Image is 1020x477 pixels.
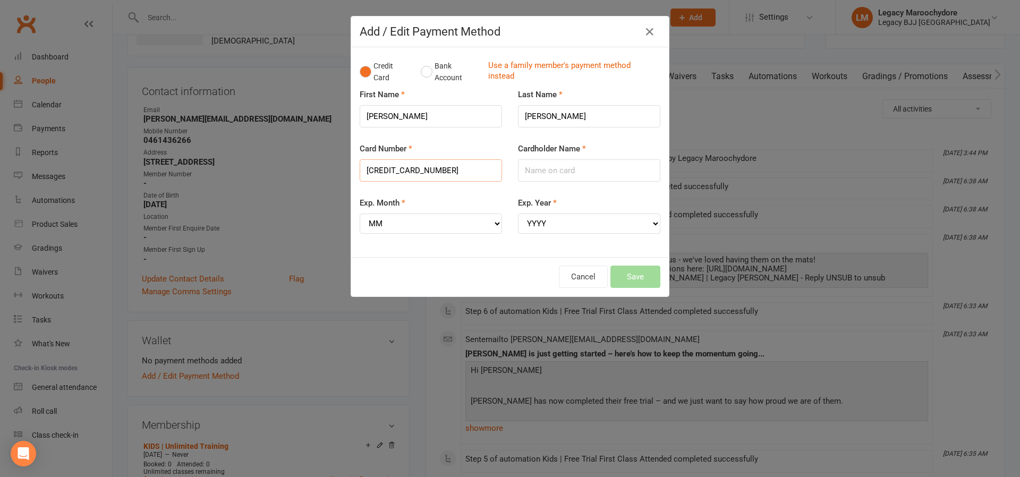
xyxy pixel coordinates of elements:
button: Cancel [559,266,608,288]
div: Open Intercom Messenger [11,441,36,466]
a: Use a family member's payment method instead [488,60,655,84]
label: Exp. Year [518,197,557,209]
label: Cardholder Name [518,142,586,155]
button: Credit Card [360,56,410,88]
input: Name on card [518,159,660,182]
label: Exp. Month [360,197,405,209]
button: Bank Account [421,56,480,88]
label: First Name [360,88,405,101]
h4: Add / Edit Payment Method [360,25,660,38]
label: Last Name [518,88,563,101]
label: Card Number [360,142,412,155]
input: XXXX-XXXX-XXXX-XXXX [360,159,502,182]
button: Close [641,23,658,40]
